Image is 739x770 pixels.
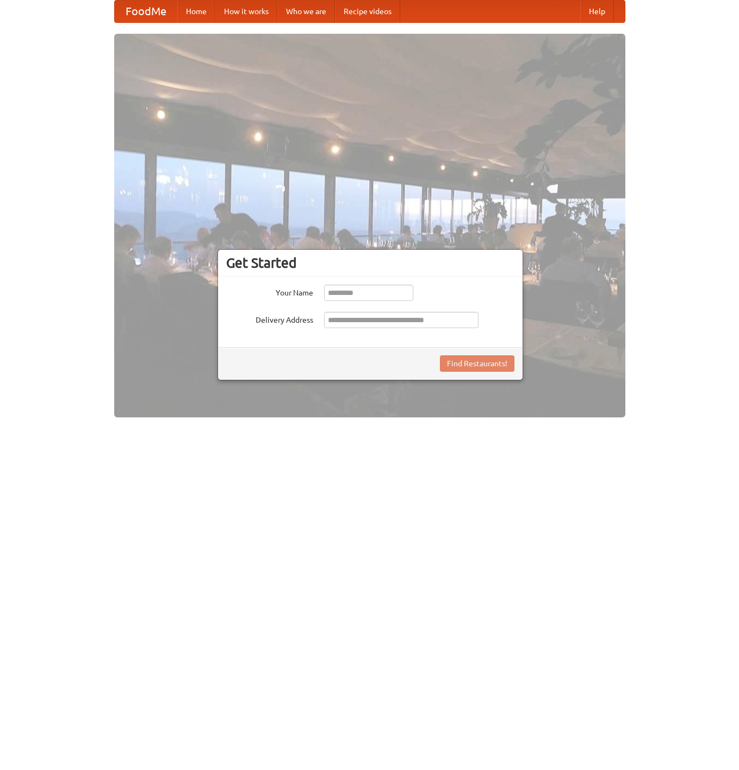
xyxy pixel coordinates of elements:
[440,355,514,372] button: Find Restaurants!
[177,1,215,22] a: Home
[335,1,400,22] a: Recipe videos
[226,312,313,325] label: Delivery Address
[226,285,313,298] label: Your Name
[215,1,277,22] a: How it works
[226,255,514,271] h3: Get Started
[115,1,177,22] a: FoodMe
[580,1,614,22] a: Help
[277,1,335,22] a: Who we are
